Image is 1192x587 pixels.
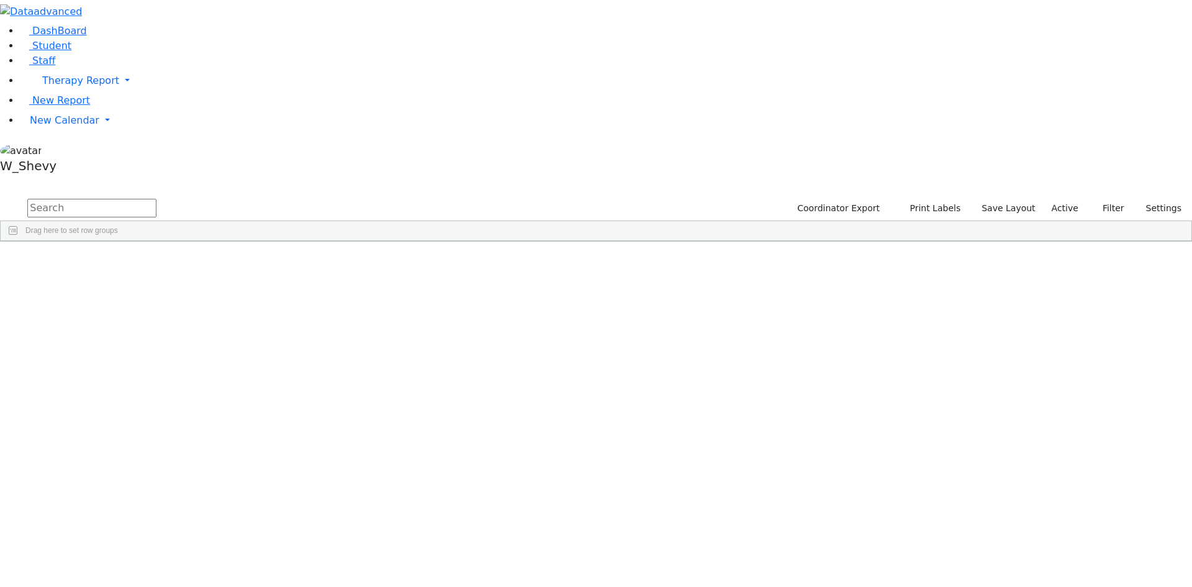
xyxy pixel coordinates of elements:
button: Save Layout [976,199,1041,218]
button: Coordinator Export [789,199,885,218]
span: Staff [32,55,55,66]
span: Drag here to set row groups [25,226,118,235]
input: Search [27,199,156,217]
a: Student [20,40,71,52]
span: New Calendar [30,114,99,126]
a: DashBoard [20,25,87,37]
label: Active [1046,199,1084,218]
a: New Calendar [20,108,1192,133]
button: Settings [1130,199,1187,218]
span: Therapy Report [42,75,119,86]
button: Print Labels [895,199,966,218]
span: Student [32,40,71,52]
a: Therapy Report [20,68,1192,93]
span: DashBoard [32,25,87,37]
a: New Report [20,94,90,106]
a: Staff [20,55,55,66]
button: Filter [1086,199,1130,218]
span: New Report [32,94,90,106]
